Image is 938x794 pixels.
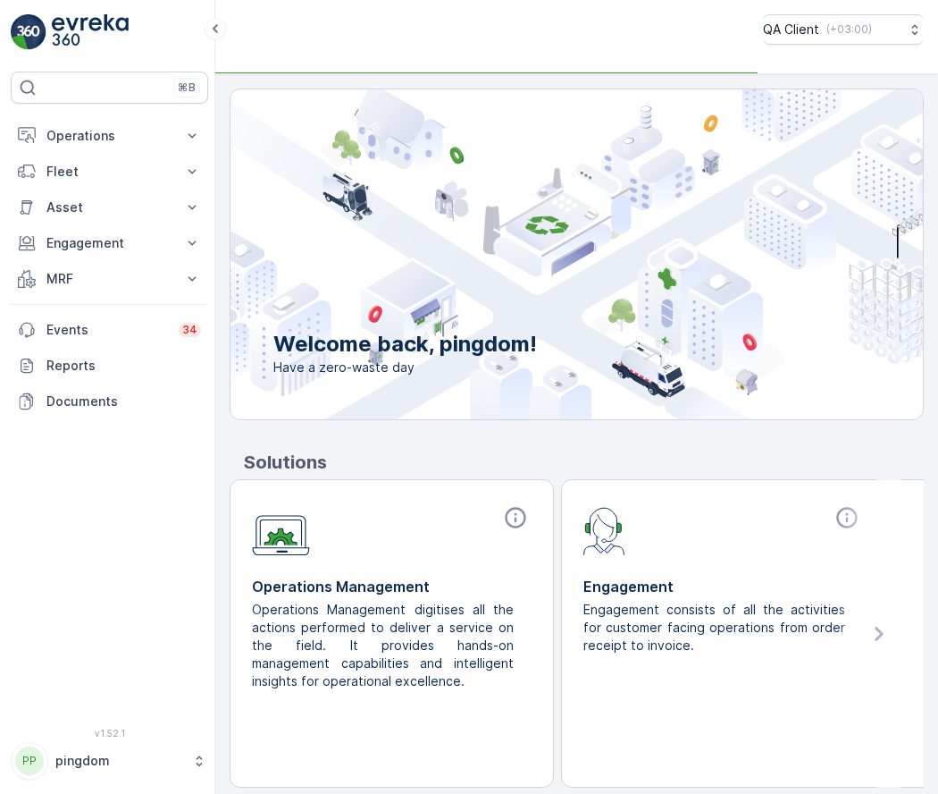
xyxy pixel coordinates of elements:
p: Solutions [244,449,924,476]
a: Events34 [11,312,208,348]
span: v 1.52.1 [11,728,208,739]
button: Engagement [11,225,208,261]
p: Fleet [46,163,172,181]
span: Have a zero-waste day [273,359,537,376]
p: Welcome back, pingdom! [273,330,537,359]
img: city illustration [150,89,923,419]
a: Reports [11,348,208,384]
p: ( +03:00 ) [826,22,872,37]
p: Engagement [583,576,863,597]
p: Asset [46,198,172,216]
button: PPpingdom [11,742,208,780]
p: Operations Management digitises all the actions performed to deliver a service on the field. It p... [252,601,517,690]
p: Documents [46,393,201,410]
button: Fleet [11,154,208,190]
p: QA Client [763,21,819,38]
p: MRF [46,270,172,288]
a: Documents [11,384,208,419]
p: Operations [46,127,172,145]
button: Asset [11,190,208,225]
button: MRF [11,261,208,297]
p: ⌘B [178,80,196,95]
p: 34 [182,323,197,337]
div: PP [15,747,44,775]
button: QA Client(+03:00) [763,14,924,45]
p: Reports [46,357,201,375]
img: module-icon [252,505,310,556]
img: module-icon [583,505,625,555]
img: logo [11,14,46,50]
button: Operations [11,118,208,154]
img: logo_light-DOdMpM7g.png [52,14,129,50]
p: Engagement [46,234,172,252]
p: pingdom [55,752,183,770]
p: Operations Management [252,576,532,597]
p: Events [46,321,168,339]
p: Engagement consists of all the activities for customer facing operations from order receipt to in... [583,601,849,655]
